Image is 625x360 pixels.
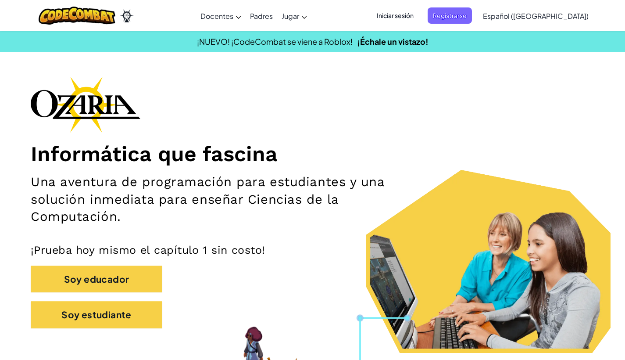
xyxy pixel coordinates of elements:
a: Español ([GEOGRAPHIC_DATA]) [479,4,593,28]
h1: Informática que fascina [31,141,594,167]
h2: Una aventura de programación para estudiantes y una solución inmediata para enseñar Ciencias de l... [31,173,408,226]
button: Registrarse [428,7,472,24]
button: Iniciar sesión [371,7,419,24]
a: Docentes [196,4,246,28]
a: ¡Échale un vistazo! [357,36,429,47]
span: Jugar [282,11,299,21]
img: Ozaria [120,9,134,22]
img: Ozaria branding logo [31,76,140,133]
a: Jugar [277,4,311,28]
span: ¡NUEVO! ¡CodeCombat se viene a Roblox! [197,36,353,47]
p: ¡Prueba hoy mismo el capítulo 1 sin costo! [31,243,594,257]
button: Soy educador [31,266,162,292]
button: Soy estudiante [31,301,162,328]
img: CodeCombat logo [39,7,115,25]
span: Docentes [200,11,233,21]
a: Padres [246,4,277,28]
span: Español ([GEOGRAPHIC_DATA]) [483,11,589,21]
